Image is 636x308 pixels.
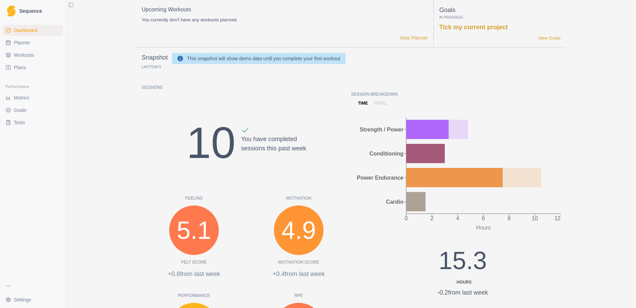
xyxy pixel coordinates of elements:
[554,215,561,221] tspan: 12
[177,212,211,249] span: 5.1
[14,94,29,101] span: Metrics
[3,25,63,36] a: Dashboard
[439,24,508,31] a: Tick my current project
[476,225,491,231] tspan: Hours
[142,195,246,201] p: Feeling
[14,27,38,34] span: Dashboard
[142,17,428,23] p: You currently don't have any workouts planned.
[14,64,26,71] span: Plans
[416,288,510,297] div: -0.2 from last week
[3,50,63,61] a: Workouts
[3,37,63,48] a: Planner
[246,293,351,299] p: RPE
[416,242,510,285] div: 15.3
[3,62,63,73] a: Plans
[14,52,34,59] span: Workouts
[19,9,42,13] span: Sequence
[281,212,316,249] span: 4.9
[278,259,319,265] p: Motivation Score
[14,107,27,114] span: Goals
[3,92,63,103] a: Metrics
[419,279,510,285] div: Hours
[187,54,340,63] div: This snapshot will show demo data until you complete your first workout
[142,65,161,69] p: Last Days
[181,259,207,265] p: Felt Score
[14,39,30,46] span: Planner
[186,110,235,176] div: 10
[142,53,168,62] p: Snapshot
[3,81,63,92] div: Performance
[142,84,351,91] p: Sessions
[373,100,387,106] p: total
[439,15,561,20] p: In Progress
[142,293,246,299] p: Performance
[430,215,433,221] tspan: 2
[142,269,246,279] p: +0.6 from last week
[3,117,63,128] a: Tests
[3,294,63,305] button: Settings
[405,215,408,221] tspan: 0
[439,6,561,15] p: Goals
[351,91,561,97] p: Session Breakdown
[357,175,403,181] tspan: Power Endurance
[369,151,403,157] tspan: Conditioning
[3,3,63,19] a: LogoSequence
[400,34,428,42] a: View Planner
[7,6,16,17] img: Logo
[246,195,351,201] p: Motivation
[456,215,459,221] tspan: 4
[360,127,403,132] tspan: Strength / Power
[507,215,511,221] tspan: 8
[532,215,538,221] tspan: 10
[241,126,306,176] div: You have completed sessions this past week
[482,215,485,221] tspan: 6
[142,6,428,14] p: Upcoming Workouts
[150,65,152,69] span: 7
[246,269,351,279] p: +0.4 from last week
[14,119,25,126] span: Tests
[538,35,561,42] a: View Goals
[3,105,63,116] a: Goals
[358,100,368,106] p: time
[386,199,403,205] tspan: Cardio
